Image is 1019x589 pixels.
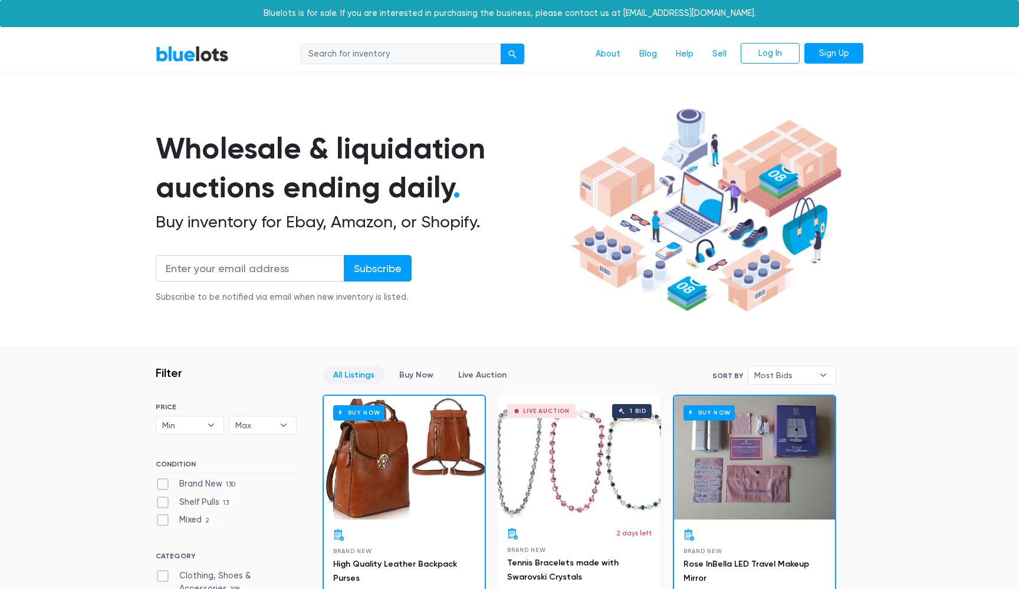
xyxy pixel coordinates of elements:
[683,548,722,554] span: Brand New
[683,405,735,420] h6: Buy Now
[712,370,743,381] label: Sort By
[666,43,703,65] a: Help
[162,416,201,434] span: Min
[754,366,813,384] span: Most Bids
[235,416,274,434] span: Max
[616,528,652,538] p: 2 days left
[453,170,461,205] span: .
[630,408,646,414] div: 1 bid
[156,291,412,304] div: Subscribe to be notified via email when new inventory is listed.
[271,416,296,434] b: ▾
[156,478,239,491] label: Brand New
[333,548,372,554] span: Brand New
[156,366,182,380] h3: Filter
[324,396,485,519] a: Buy Now
[741,43,800,64] a: Log In
[389,366,443,384] a: Buy Now
[156,496,233,509] label: Shelf Pulls
[804,43,863,64] a: Sign Up
[156,552,297,565] h6: CATEGORY
[630,43,666,65] a: Blog
[703,43,736,65] a: Sell
[156,460,297,473] h6: CONDITION
[448,366,517,384] a: Live Auction
[333,405,384,420] h6: Buy Now
[219,498,233,508] span: 13
[507,558,619,582] a: Tennis Bracelets made with Swarovski Crystals
[333,559,457,583] a: High Quality Leather Backpack Purses
[323,366,384,384] a: All Listings
[498,395,661,518] a: Live Auction 1 bid
[301,44,501,65] input: Search for inventory
[156,45,229,62] a: BlueLots
[199,416,223,434] b: ▾
[507,547,545,553] span: Brand New
[156,212,566,232] h2: Buy inventory for Ebay, Amazon, or Shopify.
[674,396,835,519] a: Buy Now
[156,403,297,411] h6: PRICE
[202,517,213,526] span: 2
[683,559,809,583] a: Rose InBella LED Travel Makeup Mirror
[586,43,630,65] a: About
[523,408,570,414] div: Live Auction
[344,255,412,282] input: Subscribe
[156,255,344,282] input: Enter your email address
[566,103,846,317] img: hero-ee84e7d0318cb26816c560f6b4441b76977f77a177738b4e94f68c95b2b83dbb.png
[811,366,836,384] b: ▾
[156,514,213,527] label: Mixed
[156,129,566,207] h1: Wholesale & liquidation auctions ending daily
[222,480,239,489] span: 130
